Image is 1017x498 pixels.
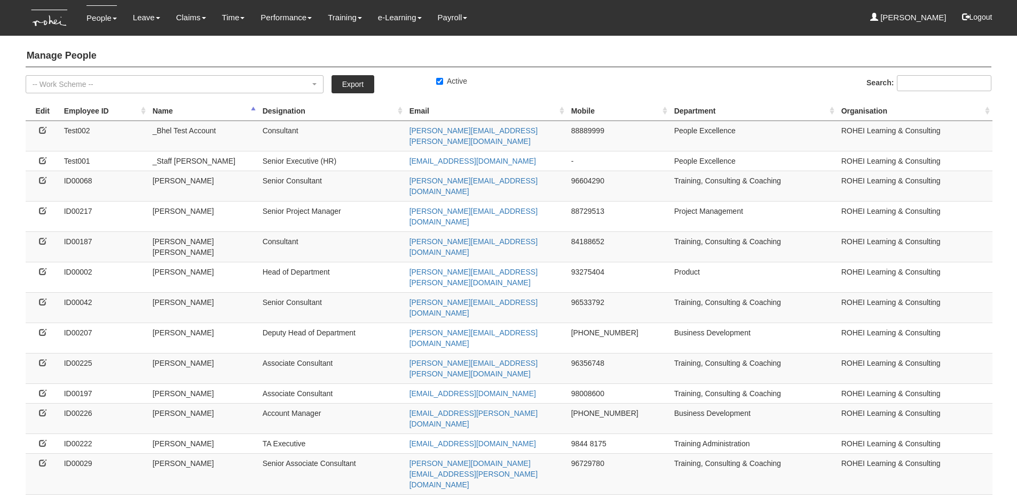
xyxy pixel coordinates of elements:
[258,453,405,494] td: Senior Associate Consultant
[567,201,670,231] td: 88729513
[258,383,405,403] td: Associate Consultant
[60,101,148,121] th: Employee ID: activate to sort column ascending
[897,75,991,91] input: Search:
[33,79,310,90] div: -- Work Scheme --
[409,126,538,146] a: [PERSON_NAME][EMAIL_ADDRESS][PERSON_NAME][DOMAIN_NAME]
[261,5,312,30] a: Performance
[870,5,947,30] a: [PERSON_NAME]
[567,101,670,121] th: Mobile : activate to sort column ascending
[328,5,362,30] a: Training
[409,359,538,378] a: [PERSON_NAME][EMAIL_ADDRESS][PERSON_NAME][DOMAIN_NAME]
[148,383,258,403] td: [PERSON_NAME]
[60,383,148,403] td: ID00197
[670,101,837,121] th: Department : activate to sort column ascending
[148,121,258,151] td: _Bhel Test Account
[567,353,670,383] td: 96356748
[837,323,992,353] td: ROHEI Learning & Consulting
[837,201,992,231] td: ROHEI Learning & Consulting
[409,328,538,348] a: [PERSON_NAME][EMAIL_ADDRESS][DOMAIN_NAME]
[176,5,206,30] a: Claims
[409,157,536,165] a: [EMAIL_ADDRESS][DOMAIN_NAME]
[837,383,992,403] td: ROHEI Learning & Consulting
[837,262,992,292] td: ROHEI Learning & Consulting
[866,75,991,91] label: Search:
[409,207,538,226] a: [PERSON_NAME][EMAIL_ADDRESS][DOMAIN_NAME]
[148,231,258,262] td: [PERSON_NAME] [PERSON_NAME]
[409,439,536,448] a: [EMAIL_ADDRESS][DOMAIN_NAME]
[26,45,992,67] h4: Manage People
[60,323,148,353] td: ID00207
[837,151,992,171] td: ROHEI Learning & Consulting
[258,323,405,353] td: Deputy Head of Department
[670,121,837,151] td: People Excellence
[409,389,536,398] a: [EMAIL_ADDRESS][DOMAIN_NAME]
[222,5,245,30] a: Time
[148,101,258,121] th: Name : activate to sort column descending
[148,433,258,453] td: [PERSON_NAME]
[148,262,258,292] td: [PERSON_NAME]
[258,151,405,171] td: Senior Executive (HR)
[133,5,160,30] a: Leave
[670,151,837,171] td: People Excellence
[148,151,258,171] td: _Staff [PERSON_NAME]
[26,75,324,93] button: -- Work Scheme --
[837,101,992,121] th: Organisation : activate to sort column ascending
[60,292,148,323] td: ID00042
[60,262,148,292] td: ID00002
[405,101,567,121] th: Email : activate to sort column ascending
[837,453,992,494] td: ROHEI Learning & Consulting
[567,171,670,201] td: 96604290
[148,201,258,231] td: [PERSON_NAME]
[955,4,1000,30] button: Logout
[567,323,670,353] td: [PHONE_NUMBER]
[148,323,258,353] td: [PERSON_NAME]
[670,231,837,262] td: Training, Consulting & Coaching
[378,5,422,30] a: e-Learning
[670,383,837,403] td: Training, Consulting & Coaching
[837,403,992,433] td: ROHEI Learning & Consulting
[258,433,405,453] td: TA Executive
[837,231,992,262] td: ROHEI Learning & Consulting
[567,433,670,453] td: 9844 8175
[409,298,538,317] a: [PERSON_NAME][EMAIL_ADDRESS][DOMAIN_NAME]
[670,201,837,231] td: Project Management
[60,201,148,231] td: ID00217
[409,237,538,256] a: [PERSON_NAME][EMAIL_ADDRESS][DOMAIN_NAME]
[60,151,148,171] td: Test001
[60,121,148,151] td: Test002
[60,453,148,494] td: ID00029
[409,409,538,428] a: [EMAIL_ADDRESS][PERSON_NAME][DOMAIN_NAME]
[409,176,538,196] a: [PERSON_NAME][EMAIL_ADDRESS][DOMAIN_NAME]
[258,231,405,262] td: Consultant
[438,5,468,30] a: Payroll
[837,171,992,201] td: ROHEI Learning & Consulting
[670,353,837,383] td: Training, Consulting & Coaching
[670,323,837,353] td: Business Development
[670,403,837,433] td: Business Development
[567,151,670,171] td: -
[60,403,148,433] td: ID00226
[837,292,992,323] td: ROHEI Learning & Consulting
[148,353,258,383] td: [PERSON_NAME]
[86,5,117,30] a: People
[837,121,992,151] td: ROHEI Learning & Consulting
[670,262,837,292] td: Product
[409,268,538,287] a: [PERSON_NAME][EMAIL_ADDRESS][PERSON_NAME][DOMAIN_NAME]
[567,231,670,262] td: 84188652
[60,433,148,453] td: ID00222
[148,292,258,323] td: [PERSON_NAME]
[258,262,405,292] td: Head of Department
[567,262,670,292] td: 93275404
[258,201,405,231] td: Senior Project Manager
[148,403,258,433] td: [PERSON_NAME]
[567,383,670,403] td: 98008600
[670,453,837,494] td: Training, Consulting & Coaching
[436,76,467,86] label: Active
[258,292,405,323] td: Senior Consultant
[670,171,837,201] td: Training, Consulting & Coaching
[148,171,258,201] td: [PERSON_NAME]
[332,75,374,93] a: Export
[670,433,837,453] td: Training Administration
[148,453,258,494] td: [PERSON_NAME]
[60,231,148,262] td: ID00187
